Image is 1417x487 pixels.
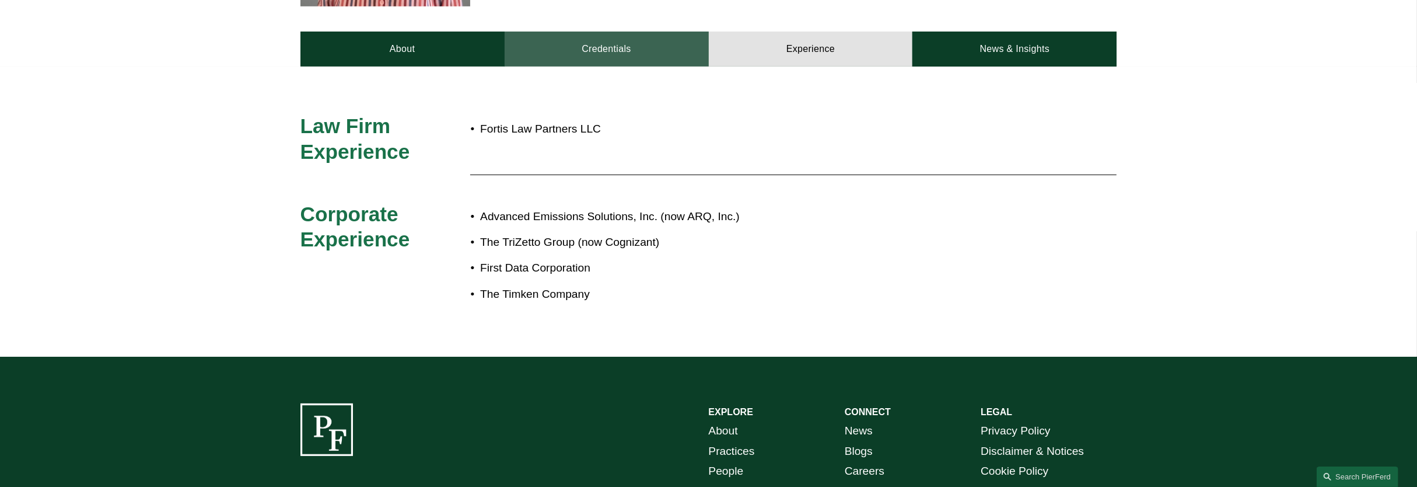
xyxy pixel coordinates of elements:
a: About [300,32,505,67]
a: Privacy Policy [981,421,1050,441]
a: Practices [709,441,755,462]
strong: CONNECT [845,407,891,417]
a: Cookie Policy [981,461,1048,482]
p: The TriZetto Group (now Cognizant) [480,232,1014,253]
a: Experience [709,32,913,67]
a: Search this site [1317,467,1398,487]
span: Corporate Experience [300,203,410,251]
a: Careers [845,461,884,482]
strong: LEGAL [981,407,1012,417]
a: About [709,421,738,441]
a: People [709,461,744,482]
p: First Data Corporation [480,258,1014,279]
span: Law Firm Experience [300,114,410,163]
a: Disclaimer & Notices [981,441,1084,462]
p: The Timken Company [480,284,1014,305]
a: News & Insights [912,32,1117,67]
p: Fortis Law Partners LLC [480,119,1014,140]
a: Credentials [505,32,709,67]
p: Advanced Emissions Solutions, Inc. (now ARQ, Inc.) [480,207,1014,227]
a: News [845,421,873,441]
a: Blogs [845,441,873,462]
strong: EXPLORE [709,407,753,417]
